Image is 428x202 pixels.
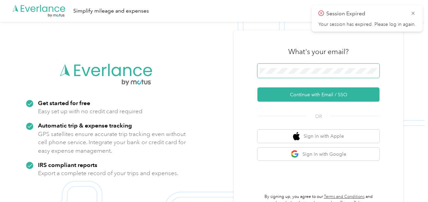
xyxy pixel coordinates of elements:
iframe: Everlance-gr Chat Button Frame [390,164,428,202]
strong: IRS compliant reports [38,161,97,168]
img: google logo [291,150,299,158]
h3: What's your email? [288,47,349,56]
div: Simplify mileage and expenses [73,7,149,15]
strong: Automatic trip & expense tracking [38,122,132,129]
p: Session Expired [326,10,406,18]
img: apple logo [293,132,300,140]
button: google logoSign in with Google [257,148,380,161]
strong: Get started for free [38,99,90,106]
button: Continue with Email / SSO [257,87,380,102]
a: Terms and Conditions [324,194,365,199]
p: Easy set up with no credit card required [38,107,142,116]
button: apple logoSign in with Apple [257,130,380,143]
span: OR [307,113,330,120]
p: GPS satellites ensure accurate trip tracking even without cell phone service. Integrate your bank... [38,130,186,155]
p: Your session has expired. Please log in again. [318,21,416,28]
p: Export a complete record of your trips and expenses. [38,169,178,178]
